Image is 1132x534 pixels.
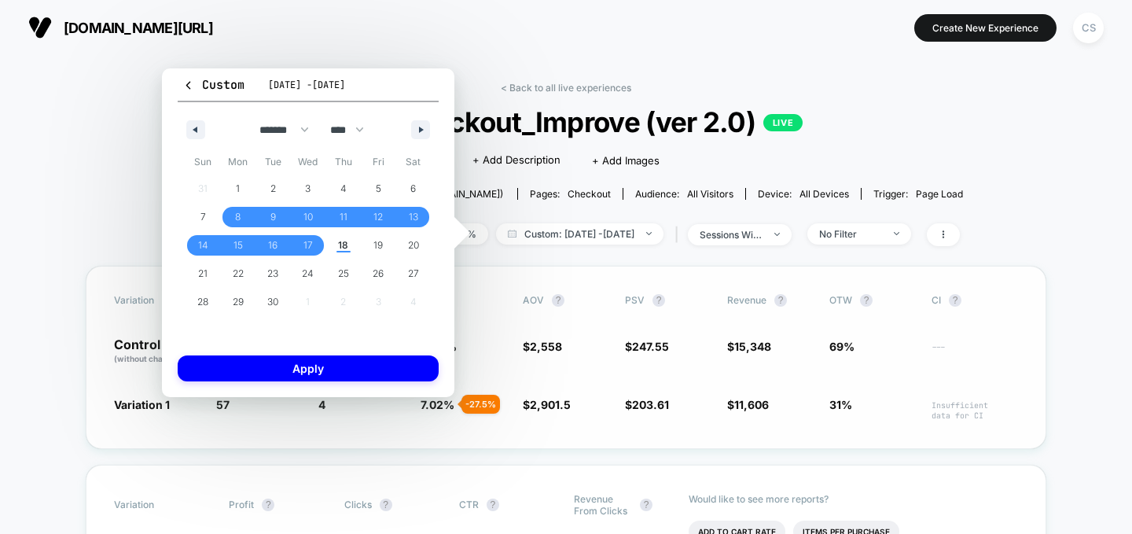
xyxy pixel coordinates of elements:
div: No Filter [819,228,882,240]
button: ? [552,294,564,307]
span: 22 [233,260,244,288]
span: 247.55 [632,340,669,353]
button: [DOMAIN_NAME][URL] [24,15,218,40]
span: $ [523,398,571,411]
button: 1 [221,175,256,203]
span: Sun [186,149,221,175]
span: --- [932,342,1018,365]
span: 69% [829,340,855,353]
p: LIVE [763,114,803,131]
span: + Add Images [592,154,660,167]
button: 27 [395,260,431,288]
button: 11 [325,203,361,231]
span: 14 [198,231,208,260]
span: 28 [197,288,208,316]
span: 29 [233,288,244,316]
div: - 27.5 % [461,395,500,414]
span: 11 [340,203,347,231]
span: | [671,223,688,246]
span: 2,901.5 [530,398,571,411]
span: 203.61 [632,398,669,411]
span: Fri [361,149,396,175]
span: Custom: [DATE] - [DATE] [496,223,663,245]
span: 11,606 [734,398,769,411]
span: 20 [408,231,419,260]
span: 23 [267,260,278,288]
span: $ [727,340,771,353]
button: ? [487,499,499,511]
span: 12 [373,203,383,231]
button: ? [949,294,961,307]
span: CTR [459,499,479,510]
span: 24 [302,260,314,288]
button: 6 [395,175,431,203]
span: 4 [340,175,347,203]
span: 9 [270,203,276,231]
button: ? [774,294,787,307]
img: end [646,232,652,235]
div: Pages: [530,188,611,200]
button: 29 [221,288,256,316]
button: Apply [178,355,439,381]
span: OTW [829,294,916,307]
span: Wed [291,149,326,175]
button: 21 [186,260,221,288]
p: Would like to see more reports? [689,493,1018,505]
span: Thu [325,149,361,175]
button: 26 [361,260,396,288]
img: calendar [508,230,516,238]
span: (without changes) [114,354,185,363]
button: ? [380,499,392,511]
button: 28 [186,288,221,316]
span: 6 [410,175,416,203]
button: 13 [395,203,431,231]
div: Audience: [635,188,733,200]
span: Variation [114,294,200,307]
button: 14 [186,231,221,260]
span: 17 [303,231,313,260]
span: 8 [235,203,241,231]
span: [DOMAIN_NAME][URL] [64,20,213,36]
span: 5 [376,175,381,203]
span: Mon [221,149,256,175]
button: 16 [255,231,291,260]
span: Device: [745,188,861,200]
span: All Visitors [687,188,733,200]
button: 7 [186,203,221,231]
span: 31% [829,398,852,411]
button: 10 [291,203,326,231]
button: 12 [361,203,396,231]
button: 18 [325,231,361,260]
span: Revenue [727,294,766,306]
img: end [894,232,899,235]
span: CI [932,294,1018,307]
button: ? [860,294,873,307]
span: Page Load [916,188,963,200]
button: 2 [255,175,291,203]
span: $ [523,340,562,353]
span: 15 [233,231,243,260]
span: 18 [338,231,348,260]
button: 4 [325,175,361,203]
button: ? [640,499,652,511]
span: Tue [255,149,291,175]
span: $ [625,398,669,411]
div: CS [1073,13,1104,43]
div: Trigger: [873,188,963,200]
span: 13 [409,203,418,231]
span: all devices [799,188,849,200]
button: 5 [361,175,396,203]
button: 22 [221,260,256,288]
button: 20 [395,231,431,260]
span: 21 [198,260,208,288]
span: 26 [373,260,384,288]
button: 24 [291,260,326,288]
span: Insufficient data for CI [932,400,1018,421]
span: $ [625,340,669,353]
span: checkout [568,188,611,200]
span: 7 [200,203,206,231]
button: 23 [255,260,291,288]
span: Variation 1 [114,398,170,411]
span: 16 [268,231,277,260]
button: 8 [221,203,256,231]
